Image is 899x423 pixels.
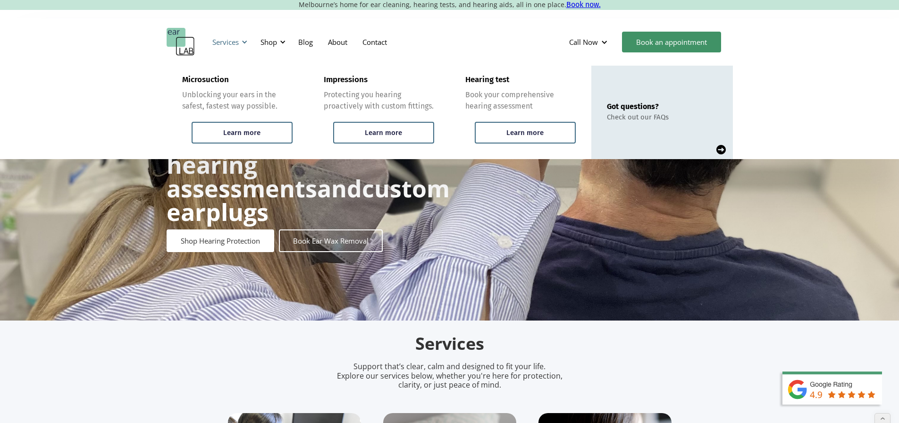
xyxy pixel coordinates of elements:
div: Microsuction [182,75,229,85]
div: Learn more [223,128,260,137]
div: Learn more [506,128,544,137]
a: About [320,28,355,56]
a: home [167,28,195,56]
div: Call Now [562,28,617,56]
a: Blog [291,28,320,56]
div: Services [212,37,239,47]
div: Protecting you hearing proactively with custom fittings. [324,89,434,112]
a: Book an appointment [622,32,721,52]
div: Shop [260,37,277,47]
a: Contact [355,28,395,56]
a: Hearing testBook your comprehensive hearing assessmentLearn more [450,66,591,159]
a: MicrosuctionUnblocking your ears in the safest, fastest way possible.Learn more [167,66,308,159]
a: ImpressionsProtecting you hearing proactively with custom fittings.Learn more [308,66,450,159]
div: Shop [255,28,288,56]
div: Book your comprehensive hearing assessment [465,89,576,112]
h2: Services [228,333,672,355]
div: Hearing test [465,75,509,85]
div: Learn more [365,128,402,137]
strong: custom earplugs [167,172,450,228]
strong: Ear wax removal, hearing assessments [167,125,369,204]
div: Unblocking your ears in the safest, fastest way possible. [182,89,293,112]
div: Impressions [324,75,368,85]
a: Got questions?Check out our FAQs [591,66,733,159]
div: Check out our FAQs [607,113,669,121]
a: Shop Hearing Protection [167,229,274,252]
div: Services [207,28,250,56]
p: Support that’s clear, calm and designed to fit your life. Explore our services below, whether you... [325,362,575,389]
div: Call Now [569,37,598,47]
h1: and [167,129,450,224]
div: Got questions? [607,102,669,111]
a: Book Ear Wax Removal [279,229,383,252]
